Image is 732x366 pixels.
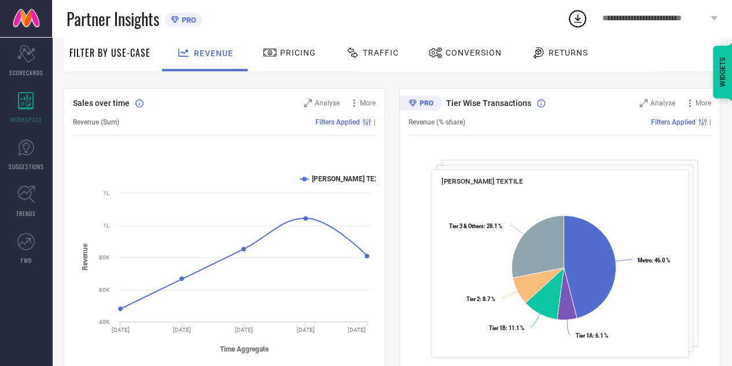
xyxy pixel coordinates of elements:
span: Filter By Use-Case [69,46,150,60]
span: Filters Applied [651,118,696,126]
tspan: Metro [637,257,651,263]
text: [DATE] [235,327,253,333]
span: Revenue (% share) [409,118,465,126]
text: : 8.7 % [466,296,495,302]
span: Revenue (Sum) [73,118,119,126]
text: : 28.1 % [449,223,502,229]
tspan: Tier 1B [489,325,506,331]
text: [DATE] [173,327,191,333]
span: Partner Insights [67,7,159,31]
text: 60K [99,287,110,293]
span: More [696,99,711,107]
span: TRENDS [16,209,36,218]
span: Analyse [315,99,340,107]
span: SUGGESTIONS [9,162,44,171]
tspan: Tier 3 & Others [449,223,484,229]
tspan: Revenue [81,243,89,270]
span: Filters Applied [315,118,360,126]
div: Premium [399,96,442,113]
text: 1L [103,222,110,229]
tspan: Tier 2 [466,296,480,302]
span: SCORECARDS [9,68,43,77]
text: : 11.1 % [489,325,524,331]
tspan: Tier 1A [575,332,593,338]
text: [PERSON_NAME] TEXTILE [312,175,393,183]
span: Pricing [280,48,316,57]
text: 1L [103,190,110,196]
text: : 46.0 % [637,257,670,263]
span: | [709,118,711,126]
tspan: Time Aggregate [220,345,269,353]
span: FWD [21,256,32,265]
span: Revenue [194,49,233,58]
text: : 6.1 % [575,332,608,338]
span: More [360,99,376,107]
text: 40K [99,319,110,325]
text: [DATE] [112,327,130,333]
span: Returns [549,48,588,57]
span: [PERSON_NAME] TEXTILE [442,177,523,185]
text: [DATE] [297,327,315,333]
span: Sales over time [73,98,130,108]
span: Traffic [363,48,399,57]
text: 80K [99,254,110,261]
span: | [374,118,376,126]
div: Open download list [567,8,588,29]
svg: Zoom [639,99,648,107]
span: PRO [179,16,196,24]
text: [DATE] [348,327,366,333]
span: Conversion [446,48,502,57]
span: Analyse [650,99,675,107]
span: Tier Wise Transactions [446,98,531,108]
span: WORKSPACE [10,115,42,124]
svg: Zoom [304,99,312,107]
